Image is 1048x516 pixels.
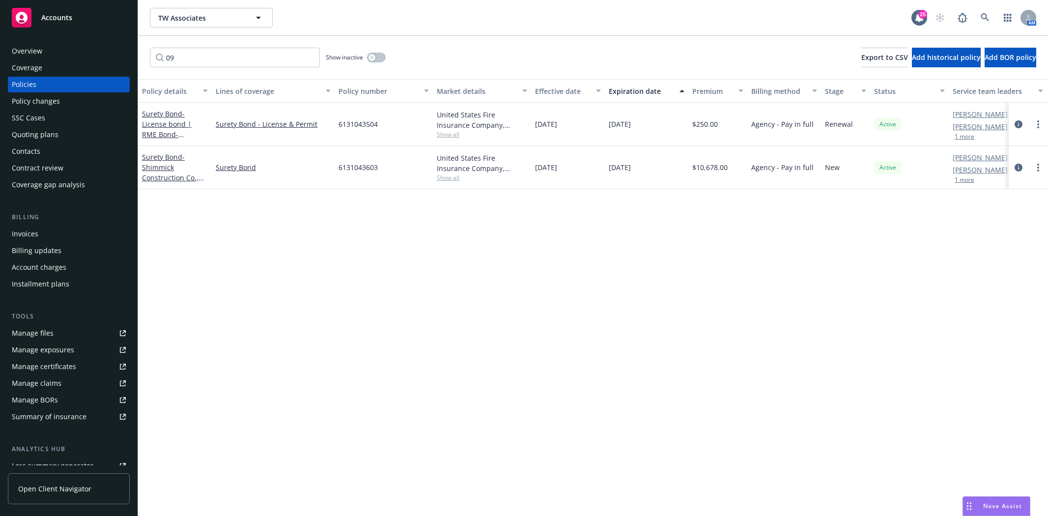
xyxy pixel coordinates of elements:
button: Policy number [335,79,433,103]
a: Policies [8,77,130,92]
div: Contract review [12,160,63,176]
a: circleInformation [1013,118,1024,130]
a: Contacts [8,143,130,159]
button: Status [870,79,949,103]
a: [PERSON_NAME] [953,121,1008,132]
div: Status [874,86,934,96]
div: Manage exposures [12,342,74,358]
button: Export to CSV [861,48,908,67]
a: Manage files [8,325,130,341]
div: Loss summary generator [12,458,93,474]
div: Analytics hub [8,444,130,454]
a: Quoting plans [8,127,130,143]
div: Premium [692,86,733,96]
div: Stage [825,86,855,96]
div: Manage BORs [12,392,58,408]
div: Service team leaders [953,86,1032,96]
span: Agency - Pay in full [751,119,814,129]
button: Lines of coverage [212,79,335,103]
a: Loss summary generator [8,458,130,474]
div: Contacts [12,143,40,159]
button: Add historical policy [912,48,981,67]
div: Policy details [142,86,197,96]
div: Policy changes [12,93,60,109]
div: Billing method [751,86,806,96]
button: Billing method [747,79,821,103]
div: Overview [12,43,42,59]
div: Summary of insurance [12,409,86,425]
div: Effective date [535,86,590,96]
div: 25 [918,10,927,19]
span: [DATE] [535,119,557,129]
a: [PERSON_NAME] [953,152,1008,163]
div: Coverage [12,60,42,76]
span: Show all [437,173,527,182]
a: Surety Bond [216,162,331,172]
button: Policy details [138,79,212,103]
span: Agency - Pay in full [751,162,814,172]
button: Premium [688,79,747,103]
span: [DATE] [609,119,631,129]
div: Manage claims [12,375,61,391]
span: $250.00 [692,119,718,129]
a: Switch app [998,8,1018,28]
span: [DATE] [609,162,631,172]
a: Start snowing [930,8,950,28]
a: Account charges [8,259,130,275]
span: Active [878,163,898,172]
div: Coverage gap analysis [12,177,85,193]
button: Service team leaders [949,79,1047,103]
a: Manage BORs [8,392,130,408]
a: more [1032,118,1044,130]
div: SSC Cases [12,110,45,126]
input: Filter by keyword... [150,48,320,67]
span: Manage exposures [8,342,130,358]
span: New [825,162,840,172]
button: TW Associates [150,8,273,28]
a: Installment plans [8,276,130,292]
button: 1 more [955,134,974,140]
div: Billing updates [12,243,61,258]
a: more [1032,162,1044,173]
a: Overview [8,43,130,59]
span: Renewal [825,119,853,129]
div: Drag to move [963,497,975,516]
div: Lines of coverage [216,86,320,96]
div: Policies [12,77,36,92]
a: Policy changes [8,93,130,109]
div: Tools [8,312,130,321]
div: Installment plans [12,276,69,292]
button: Effective date [531,79,605,103]
div: United States Fire Insurance Company, [PERSON_NAME] & [PERSON_NAME] [437,110,527,130]
button: Market details [433,79,531,103]
span: Open Client Navigator [18,484,91,494]
a: Manage claims [8,375,130,391]
a: circleInformation [1013,162,1024,173]
a: SSC Cases [8,110,130,126]
span: Add historical policy [912,53,981,62]
a: Surety Bond [142,109,197,149]
span: Export to CSV [861,53,908,62]
a: Billing updates [8,243,130,258]
div: United States Fire Insurance Company, [PERSON_NAME] & [PERSON_NAME] ([GEOGRAPHIC_DATA]) [437,153,527,173]
a: Coverage [8,60,130,76]
div: Invoices [12,226,38,242]
span: Show inactive [326,53,363,61]
span: TW Associates [158,13,243,23]
span: $10,678.00 [692,162,728,172]
a: Coverage gap analysis [8,177,130,193]
button: Nova Assist [963,496,1030,516]
span: [DATE] [535,162,557,172]
div: Expiration date [609,86,674,96]
a: Search [975,8,995,28]
a: Summary of insurance [8,409,130,425]
a: Surety Bond - License & Permit [216,119,331,129]
div: Policy number [339,86,418,96]
div: Market details [437,86,516,96]
div: Manage files [12,325,54,341]
a: Contract review [8,160,130,176]
button: Stage [821,79,870,103]
span: 6131043504 [339,119,378,129]
button: Add BOR policy [985,48,1036,67]
span: Nova Assist [983,502,1022,510]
